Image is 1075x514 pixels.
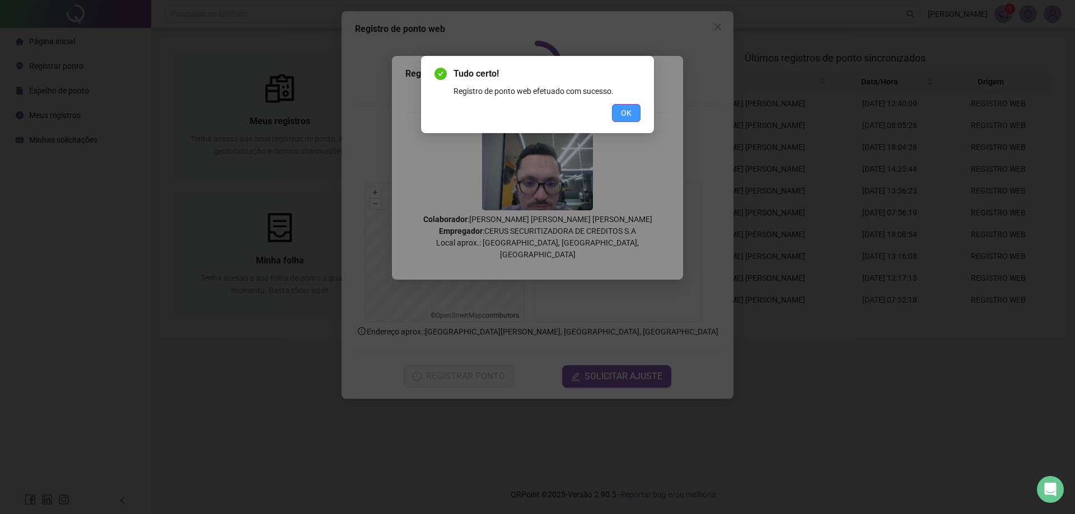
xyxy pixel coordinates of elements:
div: Open Intercom Messenger [1037,476,1064,503]
span: OK [621,107,632,119]
div: Registro de ponto web efetuado com sucesso. [454,85,641,97]
span: Tudo certo! [454,67,641,81]
span: check-circle [434,68,447,80]
button: OK [612,104,641,122]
